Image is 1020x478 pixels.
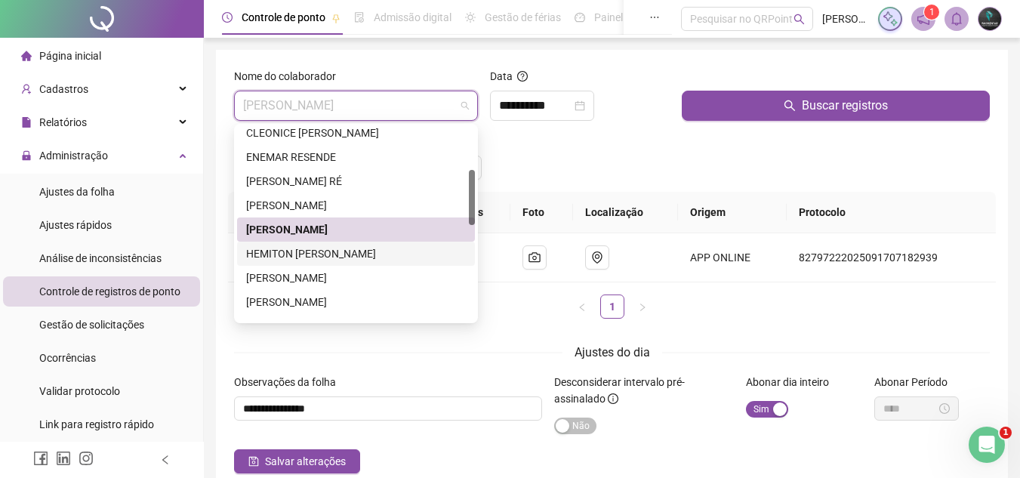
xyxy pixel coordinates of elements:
span: Desconsiderar intervalo pré-assinalado [554,376,685,405]
iframe: Intercom live chat [969,427,1005,463]
label: Nome do colaborador [234,68,346,85]
span: info-circle [608,393,618,404]
span: home [21,51,32,61]
span: Gestão de férias [485,11,561,23]
span: 1 [1000,427,1012,439]
td: 82797222025091707182939 [787,233,996,282]
span: search [794,14,805,25]
span: file [21,117,32,128]
li: Página anterior [570,295,594,319]
span: sun [465,12,476,23]
div: CLEONICE FATIMA CASTILHOS DE LIMA [237,121,475,145]
label: Observações da folha [234,374,346,390]
span: Ocorrências [39,352,96,364]
span: user-add [21,84,32,94]
div: JAIR DE SÁ [237,266,475,290]
span: Controle de registros de ponto [39,285,180,298]
th: Protocolo [787,192,996,233]
button: Buscar registros [682,91,990,121]
td: APP ONLINE [678,233,787,282]
span: file-done [354,12,365,23]
span: Ajustes rápidos [39,219,112,231]
span: Validar protocolo [39,385,120,397]
div: CLEONICE [PERSON_NAME] [246,125,466,141]
div: GUSTAVO DA SILVA QUEIROZ [237,193,475,217]
img: sparkle-icon.fc2bf0ac1784a2077858766a79e2daf3.svg [882,11,898,27]
div: HEMITON HENRIQUE JANUARIO MARTINS [237,242,475,266]
div: [PERSON_NAME] [246,197,466,214]
span: Página inicial [39,50,101,62]
div: [PERSON_NAME] [246,270,466,286]
div: [PERSON_NAME] RÉ [246,173,466,190]
span: Ajustes do dia [575,345,650,359]
span: bell [950,12,963,26]
span: Relatórios [39,116,87,128]
div: [PERSON_NAME] [246,294,466,310]
div: HEMITON [PERSON_NAME] [246,245,466,262]
sup: 1 [924,5,939,20]
span: ellipsis [649,12,660,23]
button: Salvar alterações [234,449,360,473]
div: GABRIEL DA CRUZ RÉ [237,169,475,193]
span: Análise de inconsistências [39,252,162,264]
span: instagram [79,451,94,466]
label: Abonar dia inteiro [746,374,839,390]
th: Foto [510,192,572,233]
img: 35618 [978,8,1001,30]
div: JALMIR MOTTA [237,290,475,314]
span: GUSTAVO DOS SANTOS MAGNUS [243,91,469,120]
span: Salvar alterações [265,453,346,470]
div: JANÍSIO DE FARIAS [237,314,475,338]
span: 1 [929,7,935,17]
li: Próxima página [630,295,655,319]
span: Gestão de solicitações [39,319,144,331]
span: dashboard [575,12,585,23]
span: search [784,100,796,112]
span: environment [591,251,603,264]
span: facebook [33,451,48,466]
span: Buscar registros [802,97,888,115]
span: Administração [39,150,108,162]
span: pushpin [331,14,341,23]
div: [PERSON_NAME] [246,221,466,238]
th: Origem [678,192,787,233]
span: Data [490,70,513,82]
div: ENEMAR RESENDE [237,145,475,169]
span: [PERSON_NAME] [822,11,869,27]
span: right [638,303,647,312]
span: clock-circle [222,12,233,23]
span: left [160,455,171,465]
a: 1 [601,295,624,318]
span: Painel do DP [594,11,653,23]
span: camera [528,251,541,264]
span: linkedin [56,451,71,466]
span: Link para registro rápido [39,418,154,430]
span: lock [21,150,32,161]
span: Controle de ponto [242,11,325,23]
span: Cadastros [39,83,88,95]
span: Ajustes da folha [39,186,115,198]
th: Localização [573,192,679,233]
span: Admissão digital [374,11,451,23]
li: 1 [600,295,624,319]
div: GUSTAVO DOS SANTOS MAGNUS [237,217,475,242]
span: left [578,303,587,312]
span: save [248,456,259,467]
div: ENEMAR RESENDE [246,149,466,165]
span: question-circle [517,71,528,82]
button: left [570,295,594,319]
div: [PERSON_NAME] [246,318,466,335]
button: right [630,295,655,319]
span: notification [917,12,930,26]
label: Abonar Período [874,374,957,390]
